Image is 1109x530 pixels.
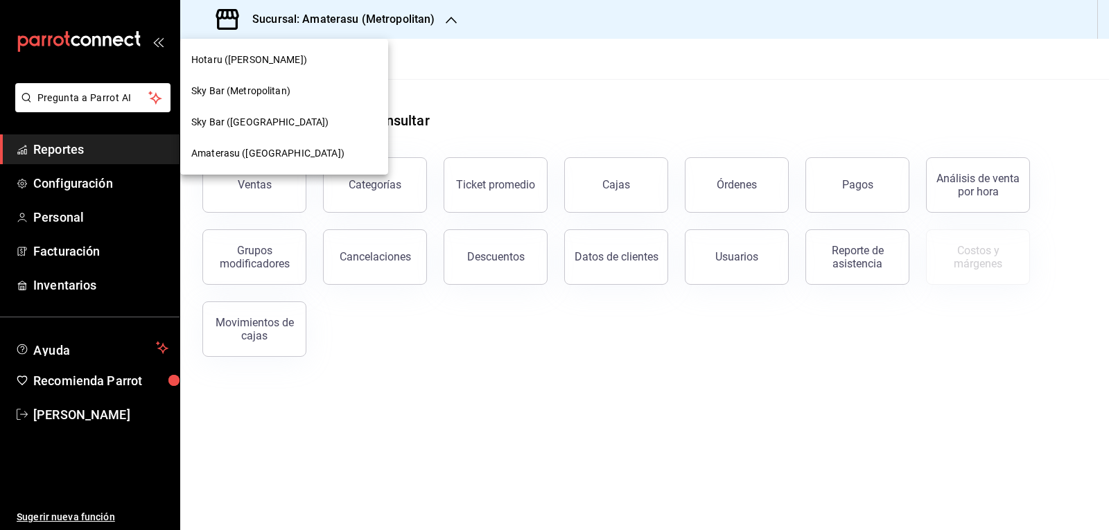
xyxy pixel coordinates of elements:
[191,53,307,67] span: Hotaru ([PERSON_NAME])
[191,146,344,161] span: Amaterasu ([GEOGRAPHIC_DATA])
[180,44,388,76] div: Hotaru ([PERSON_NAME])
[180,138,388,169] div: Amaterasu ([GEOGRAPHIC_DATA])
[180,76,388,107] div: Sky Bar (Metropolitan)
[180,107,388,138] div: Sky Bar ([GEOGRAPHIC_DATA])
[191,115,329,130] span: Sky Bar ([GEOGRAPHIC_DATA])
[191,84,290,98] span: Sky Bar (Metropolitan)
